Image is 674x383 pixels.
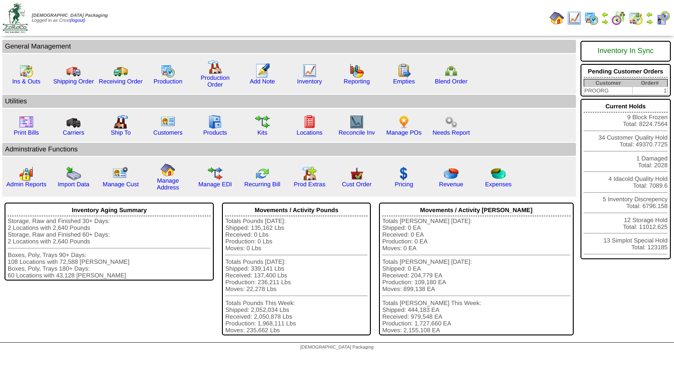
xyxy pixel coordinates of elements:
a: Needs Report [433,129,470,136]
a: Empties [393,78,415,85]
td: Utilities [2,95,576,108]
img: truck3.gif [66,115,81,129]
img: workflow.png [444,115,458,129]
a: Production [153,78,182,85]
img: arrowleft.gif [601,11,609,18]
a: Import Data [58,181,89,188]
img: arrowleft.gif [646,11,653,18]
a: Locations [296,129,322,136]
img: calendarblend.gif [611,11,626,25]
a: Customers [153,129,182,136]
a: Expenses [485,181,512,188]
th: Order# [633,79,668,87]
a: Manage Cust [103,181,138,188]
img: calendarinout.gif [19,63,34,78]
a: Products [203,129,227,136]
div: Movements / Activity Pounds [225,204,368,216]
a: Recurring Bill [244,181,280,188]
a: Cust Order [342,181,371,188]
span: [DEMOGRAPHIC_DATA] Packaging [32,13,108,18]
a: Admin Reports [6,181,46,188]
a: Add Note [250,78,275,85]
div: Inventory In Sync [584,43,668,60]
img: workflow.gif [255,115,270,129]
a: Reconcile Inv [339,129,375,136]
img: calendarprod.gif [584,11,599,25]
a: Prod Extras [294,181,325,188]
a: (logout) [70,18,85,23]
img: line_graph2.gif [349,115,364,129]
img: po.png [397,115,411,129]
img: edi.gif [208,166,222,181]
a: Manage Address [157,177,179,191]
a: Manage POs [386,129,422,136]
a: Print Bills [14,129,39,136]
a: Inventory [297,78,322,85]
div: Totals Pounds [DATE]: Shipped: 135,162 Lbs Received: 0 Lbs Production: 0 Lbs Moves: 0 Lbs Totals ... [225,218,368,334]
a: Kits [257,129,267,136]
img: pie_chart2.png [491,166,506,181]
img: line_graph.gif [302,63,317,78]
img: pie_chart.png [444,166,458,181]
div: Totals [PERSON_NAME] [DATE]: Shipped: 0 EA Received: 0 EA Production: 0 EA Moves: 0 EA Totals [PE... [382,218,571,334]
img: truck.gif [66,63,81,78]
div: 9 Block Frozen Total: 8224.7564 34 Customer Quality Hold Total: 49370.7725 1 Damaged Total: 2028 ... [581,99,671,259]
div: Current Holds [584,101,668,112]
a: Blend Order [435,78,467,85]
img: orders.gif [255,63,270,78]
img: locations.gif [302,115,317,129]
a: Revenue [439,181,463,188]
td: 1 [633,87,668,95]
a: Reporting [344,78,370,85]
img: zoroco-logo-small.webp [3,3,28,33]
div: Inventory Aging Summary [8,204,211,216]
img: calendarinout.gif [629,11,643,25]
img: line_graph.gif [567,11,581,25]
a: Ins & Outs [12,78,40,85]
img: network.png [444,63,458,78]
img: workorder.gif [397,63,411,78]
img: reconcile.gif [255,166,270,181]
span: Logged in as Crost [32,13,108,23]
img: arrowright.gif [601,18,609,25]
a: Carriers [63,129,84,136]
img: graph2.png [19,166,34,181]
img: calendarprod.gif [161,63,175,78]
img: factory2.gif [113,115,128,129]
div: Storage, Raw and Finished 30+ Days: 2 Locations with 2,640 Pounds Storage, Raw and Finished 60+ D... [8,218,211,279]
img: home.gif [161,163,175,177]
a: Ship To [111,129,131,136]
img: managecust.png [113,166,129,181]
img: customers.gif [161,115,175,129]
img: prodextras.gif [302,166,317,181]
img: cabinet.gif [208,115,222,129]
td: General Management [2,40,576,53]
a: Manage EDI [198,181,232,188]
img: invoice2.gif [19,115,34,129]
a: Shipping Order [53,78,94,85]
td: Adminstrative Functions [2,143,576,156]
img: import.gif [66,166,81,181]
img: cust_order.png [349,166,364,181]
img: arrowright.gif [646,18,653,25]
img: graph.gif [349,63,364,78]
img: dollar.gif [397,166,411,181]
img: factory.gif [208,60,222,74]
div: Pending Customer Orders [584,66,668,78]
div: Movements / Activity [PERSON_NAME] [382,204,571,216]
img: home.gif [550,11,564,25]
a: Production Order [201,74,230,88]
img: truck2.gif [113,63,128,78]
th: Customer [584,79,632,87]
span: [DEMOGRAPHIC_DATA] Packaging [300,345,374,350]
a: Receiving Order [99,78,143,85]
a: Pricing [395,181,413,188]
img: calendarcustomer.gif [656,11,670,25]
td: PROORG [584,87,632,95]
